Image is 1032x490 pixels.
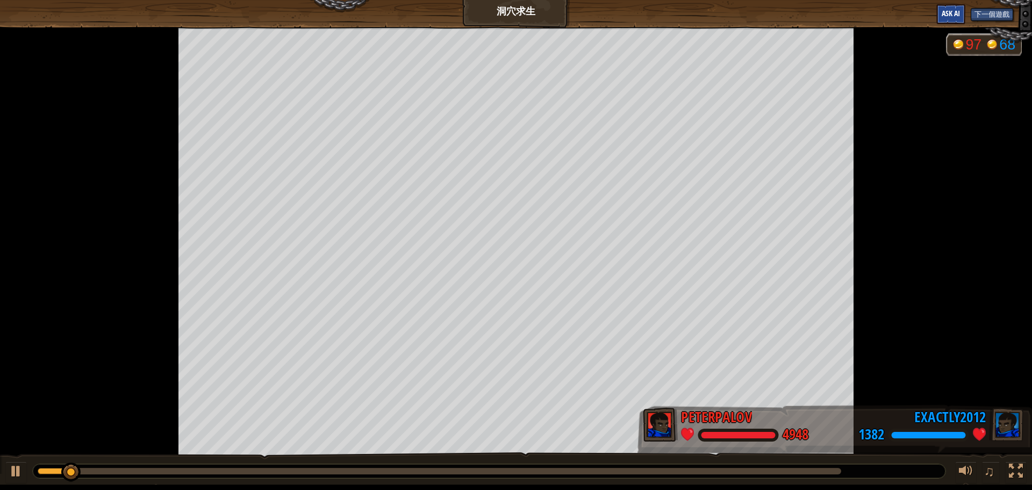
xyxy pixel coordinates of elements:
div: 68 [999,38,1015,52]
button: ♫ [982,461,1000,484]
button: 下一個遊戲 [971,8,1013,21]
div: 4948 [783,428,808,442]
img: thang_avatar_frame.png [643,408,678,442]
button: 調整音量 [955,461,977,484]
div: 1382 [858,428,884,442]
button: Ctrl + P: Play [5,461,27,484]
span: Ask AI [942,8,960,18]
button: 切換全螢幕 [1005,461,1027,484]
div: Exactly2012 [914,407,986,428]
img: thang_avatar_frame.png [989,408,1024,442]
div: PeterPalov [681,407,752,428]
span: ♫ [984,463,995,479]
div: 97 [965,38,981,52]
div: Team 'humans' has 97 now of 97 gold earned. Team 'ogres' has 68 gold. [946,33,1022,56]
button: Ask AI [936,4,965,24]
